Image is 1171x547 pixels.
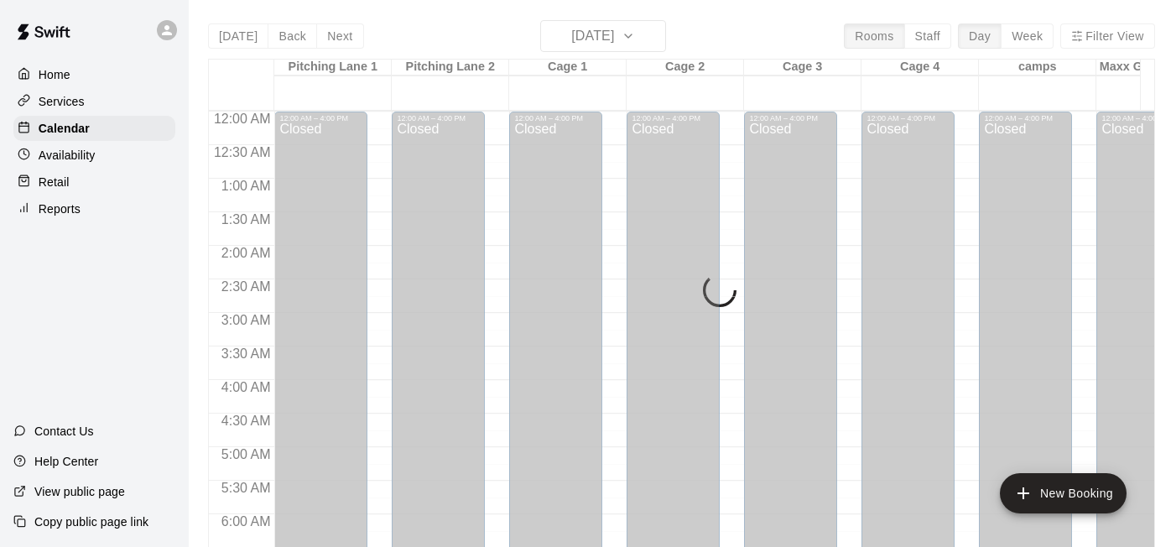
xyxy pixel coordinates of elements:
span: 3:30 AM [217,346,275,361]
a: Availability [13,143,175,168]
div: 12:00 AM – 4:00 PM [514,114,597,122]
div: camps [979,60,1096,76]
span: 1:30 AM [217,212,275,227]
div: Pitching Lane 1 [274,60,392,76]
div: 12:00 AM – 4:00 PM [749,114,832,122]
span: 4:00 AM [217,380,275,394]
div: 12:00 AM – 4:00 PM [397,114,480,122]
span: 12:00 AM [210,112,275,126]
a: Services [13,89,175,114]
span: 12:30 AM [210,145,275,159]
div: Cage 3 [744,60,861,76]
p: Copy public page link [34,513,148,530]
div: Cage 1 [509,60,627,76]
div: 12:00 AM – 4:00 PM [984,114,1067,122]
p: Home [39,66,70,83]
p: Contact Us [34,423,94,440]
span: 2:30 AM [217,279,275,294]
p: View public page [34,483,125,500]
div: 12:00 AM – 4:00 PM [279,114,362,122]
div: Cage 2 [627,60,744,76]
span: 5:30 AM [217,481,275,495]
p: Reports [39,201,81,217]
a: Reports [13,196,175,221]
a: Retail [13,169,175,195]
p: Help Center [34,453,98,470]
span: 4:30 AM [217,414,275,428]
span: 5:00 AM [217,447,275,461]
span: 6:00 AM [217,514,275,529]
div: 12:00 AM – 4:00 PM [867,114,950,122]
div: Cage 4 [861,60,979,76]
span: 2:00 AM [217,246,275,260]
button: add [1000,473,1127,513]
div: Pitching Lane 2 [392,60,509,76]
p: Retail [39,174,70,190]
p: Availability [39,147,96,164]
span: 3:00 AM [217,313,275,327]
a: Calendar [13,116,175,141]
a: Home [13,62,175,87]
div: 12:00 AM – 4:00 PM [632,114,715,122]
p: Calendar [39,120,90,137]
p: Services [39,93,85,110]
span: 1:00 AM [217,179,275,193]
